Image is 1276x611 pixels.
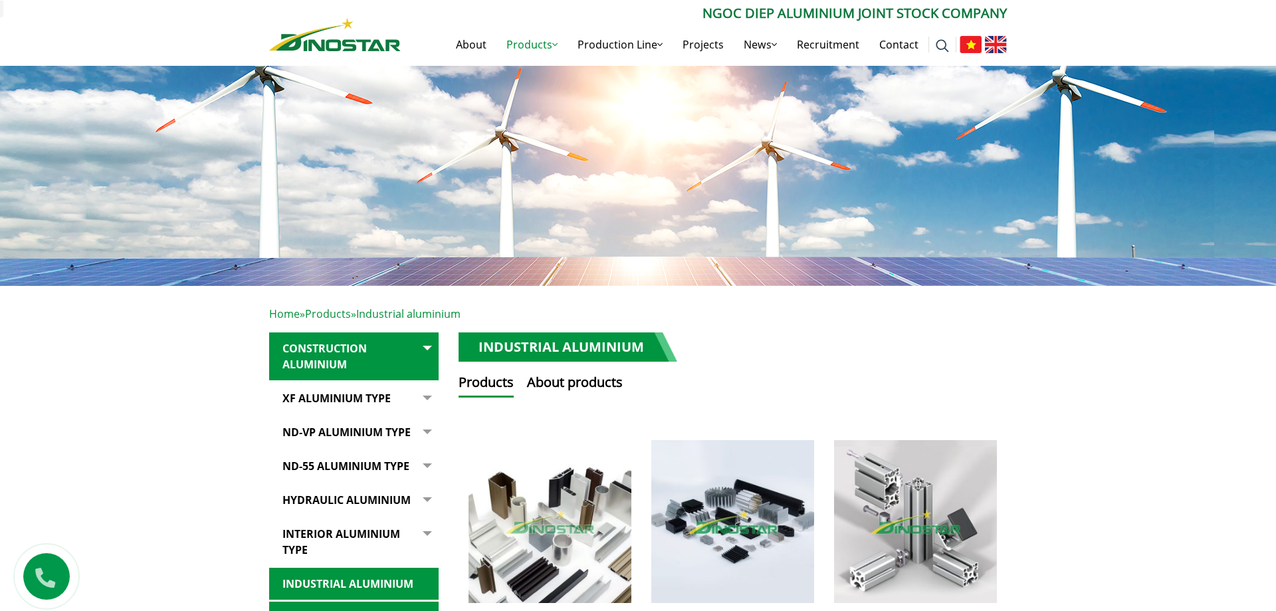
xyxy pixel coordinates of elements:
[787,23,869,66] a: Recruitment
[960,36,982,53] img: Tiếng Việt
[269,484,439,517] a: Hydraulic Aluminium
[305,306,351,321] a: Products
[673,23,734,66] a: Projects
[269,382,439,415] a: XF Aluminium type
[734,23,787,66] a: News
[269,18,401,51] img: Nhôm Dinostar
[401,3,1007,23] p: Ngoc Diep Aluminium Joint Stock Company
[568,23,673,66] a: Production Line
[936,39,949,53] img: search
[869,23,928,66] a: Contact
[269,416,439,449] a: ND-VP Aluminium type
[269,306,461,321] span: » »
[356,306,461,321] span: Industrial aluminium
[269,332,439,381] a: Construction Aluminium
[446,23,496,66] a: About
[269,518,439,566] a: Interior Aluminium Type
[459,332,677,362] h1: Industrial aluminium
[496,23,568,66] a: Products
[834,440,997,603] img: Extruded Aluminum in the Energy Industry
[651,440,814,603] img: Extruded Aluminum in the Mechanical – Electronics Industry
[269,568,439,600] a: Industrial aluminium
[269,306,300,321] a: Home
[527,372,623,398] button: About products
[459,372,514,398] button: Products
[985,36,1007,53] img: English
[469,440,631,603] img: Extruded aluminium in the consumer goods industry
[269,450,439,483] a: ND-55 Aluminium type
